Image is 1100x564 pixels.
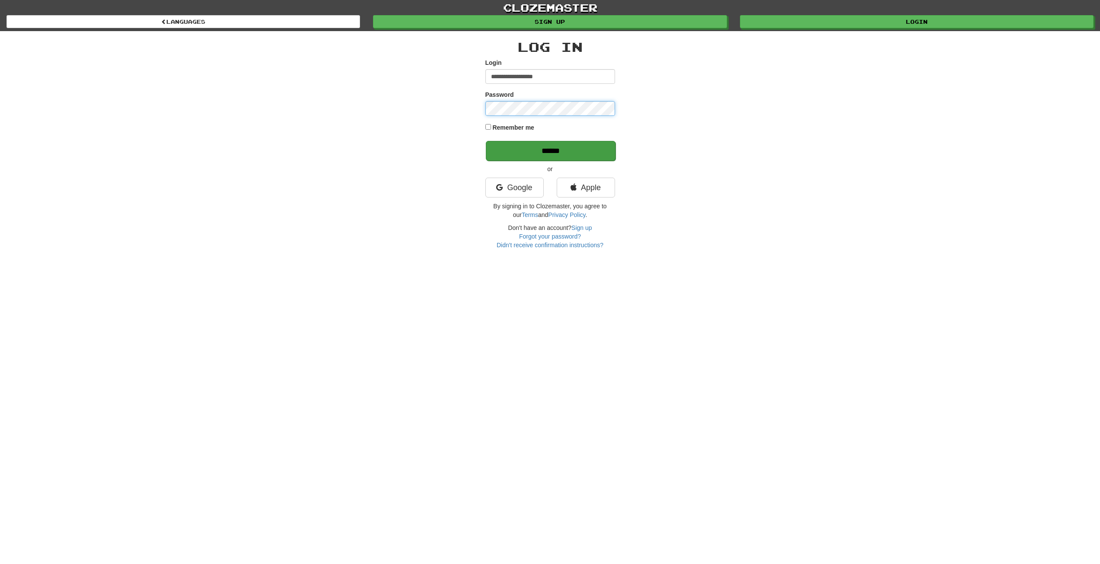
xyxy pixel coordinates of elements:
[522,211,538,218] a: Terms
[485,58,502,67] label: Login
[485,223,615,249] div: Don't have an account?
[548,211,585,218] a: Privacy Policy
[557,178,615,198] a: Apple
[571,224,592,231] a: Sign up
[497,242,603,249] a: Didn't receive confirmation instructions?
[485,90,514,99] label: Password
[485,165,615,173] p: or
[740,15,1094,28] a: Login
[519,233,581,240] a: Forgot your password?
[485,178,544,198] a: Google
[485,202,615,219] p: By signing in to Clozemaster, you agree to our and .
[6,15,360,28] a: Languages
[485,40,615,54] h2: Log In
[373,15,727,28] a: Sign up
[492,123,534,132] label: Remember me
